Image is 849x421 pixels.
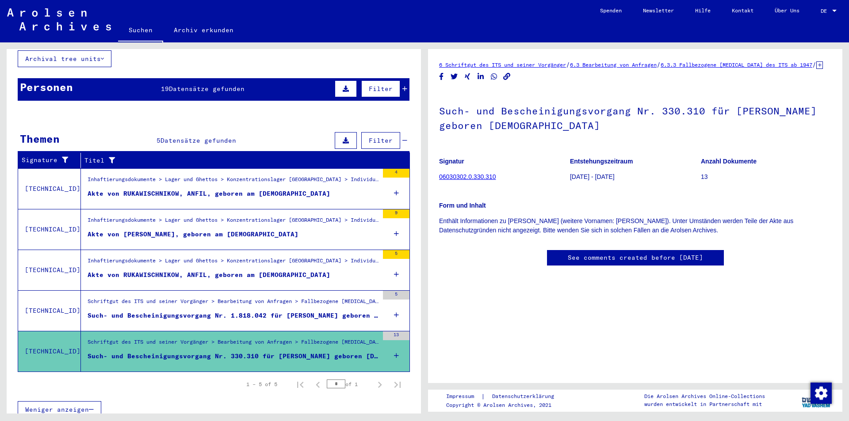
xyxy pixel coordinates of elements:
div: Signature [22,153,83,167]
div: Such- und Bescheinigungsvorgang Nr. 330.310 für [PERSON_NAME] geboren [DEMOGRAPHIC_DATA] [88,352,379,361]
b: Form und Inhalt [439,202,486,209]
button: Next page [371,375,389,393]
a: Archiv erkunden [163,19,244,41]
div: Inhaftierungsdokumente > Lager und Ghettos > Konzentrationslager [GEOGRAPHIC_DATA] > Individuelle... [88,175,379,188]
div: Titel [84,153,401,167]
span: 19 [161,85,169,93]
img: Zustimmung ändern [811,383,832,404]
a: See comments created before [DATE] [568,253,703,262]
span: / [657,61,661,68]
div: Akte von RUKAWISCHNIKOW, ANFIL, geboren am [DEMOGRAPHIC_DATA] [88,189,330,198]
a: 6.3.3 Fallbezogene [MEDICAL_DATA] des ITS ab 1947 [661,61,812,68]
span: Filter [369,85,393,93]
button: Previous page [309,375,327,393]
p: wurden entwickelt in Partnerschaft mit [644,400,765,408]
span: Datensätze gefunden [169,85,245,93]
button: Archival tree units [18,50,111,67]
img: yv_logo.png [800,389,833,411]
td: [TECHNICAL_ID] [18,290,81,331]
p: Die Arolsen Archives Online-Collections [644,392,765,400]
button: Copy link [502,71,512,82]
p: Enthält Informationen zu [PERSON_NAME] (weitere Vornamen: [PERSON_NAME]). Unter Umständen werden ... [439,216,831,235]
div: of 1 [327,380,371,388]
div: 5 [383,291,409,300]
span: / [566,61,570,68]
a: 6.3 Bearbeitung von Anfragen [570,61,657,68]
div: Inhaftierungsdokumente > Lager und Ghettos > Konzentrationslager [GEOGRAPHIC_DATA] > Individuelle... [88,216,379,228]
div: Akte von [PERSON_NAME], geboren am [DEMOGRAPHIC_DATA] [88,230,298,239]
div: Schriftgut des ITS und seiner Vorgänger > Bearbeitung von Anfragen > Fallbezogene [MEDICAL_DATA] ... [88,338,379,350]
button: Share on Xing [463,71,472,82]
span: Filter [369,137,393,144]
div: 1 – 5 of 5 [246,380,277,388]
button: Share on WhatsApp [490,71,499,82]
button: Filter [361,132,400,149]
a: Suchen [118,19,163,42]
div: Schriftgut des ITS und seiner Vorgänger > Bearbeitung von Anfragen > Fallbezogene [MEDICAL_DATA] ... [88,297,379,310]
a: 6 Schriftgut des ITS und seiner Vorgänger [439,61,566,68]
td: [TECHNICAL_ID] [18,250,81,290]
div: | [446,392,565,401]
button: Filter [361,80,400,97]
button: First page [291,375,309,393]
button: Share on LinkedIn [476,71,486,82]
a: Impressum [446,392,481,401]
div: Inhaftierungsdokumente > Lager und Ghettos > Konzentrationslager [GEOGRAPHIC_DATA] > Individuelle... [88,257,379,269]
div: Personen [20,79,73,95]
h1: Such- und Bescheinigungsvorgang Nr. 330.310 für [PERSON_NAME] geboren [DEMOGRAPHIC_DATA] [439,91,831,144]
a: Datenschutzerklärung [485,392,565,401]
button: Weniger anzeigen [18,401,101,418]
span: / [812,61,816,68]
td: [TECHNICAL_ID] [18,331,81,372]
span: Weniger anzeigen [25,406,89,413]
div: Signature [22,156,74,165]
img: Arolsen_neg.svg [7,8,111,30]
b: Signatur [439,158,464,165]
b: Anzahl Dokumente [701,158,757,165]
div: 13 [383,331,409,340]
a: 06030302.0.330.310 [439,173,496,180]
div: Titel [84,156,392,165]
button: Last page [389,375,406,393]
span: DE [821,8,830,14]
div: Akte von RUKAWISCHNIKOW, ANFIL, geboren am [DEMOGRAPHIC_DATA] [88,270,330,280]
p: [DATE] - [DATE] [570,172,700,182]
b: Entstehungszeitraum [570,158,633,165]
button: Share on Facebook [437,71,446,82]
p: Copyright © Arolsen Archives, 2021 [446,401,565,409]
p: 13 [701,172,831,182]
div: Such- und Bescheinigungsvorgang Nr. 1.818.042 für [PERSON_NAME] geboren [DEMOGRAPHIC_DATA] [88,311,379,320]
button: Share on Twitter [450,71,459,82]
